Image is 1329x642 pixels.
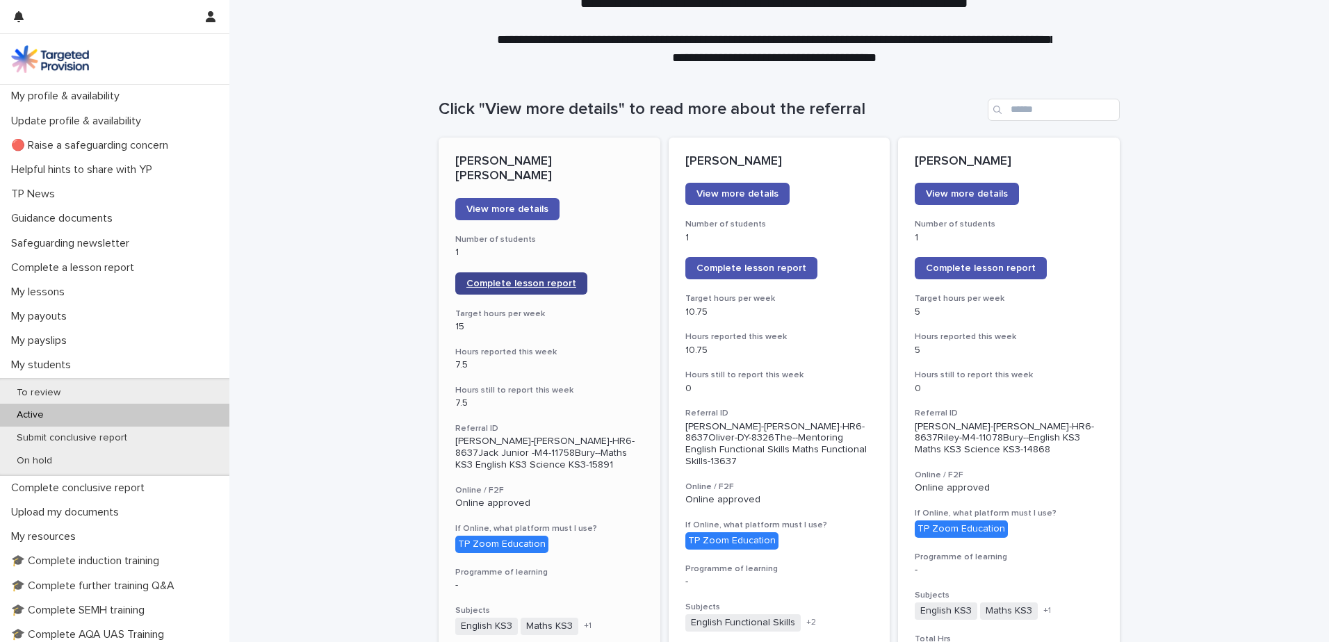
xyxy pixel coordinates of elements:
[455,198,560,220] a: View more details
[455,579,644,591] p: -
[915,293,1103,304] h3: Target hours per week
[455,618,518,635] span: English KS3
[455,385,644,396] h3: Hours still to report this week
[466,279,576,288] span: Complete lesson report
[685,532,778,550] div: TP Zoom Education
[6,628,175,641] p: 🎓 Complete AQA UAS Training
[980,602,1038,620] span: Maths KS3
[915,408,1103,419] h3: Referral ID
[915,306,1103,318] p: 5
[6,90,131,103] p: My profile & availability
[915,345,1103,356] p: 5
[685,481,874,493] h3: Online / F2F
[466,204,548,214] span: View more details
[915,520,1008,538] div: TP Zoom Education
[11,45,89,73] img: M5nRWzHhSzIhMunXDL62
[696,189,778,199] span: View more details
[6,554,170,568] p: 🎓 Complete induction training
[915,482,1103,494] p: Online approved
[685,383,874,395] p: 0
[6,139,179,152] p: 🔴 Raise a safeguarding concern
[455,423,644,434] h3: Referral ID
[6,530,87,543] p: My resources
[696,263,806,273] span: Complete lesson report
[915,219,1103,230] h3: Number of students
[915,154,1103,170] p: [PERSON_NAME]
[6,237,140,250] p: Safeguarding newsletter
[685,421,874,468] p: [PERSON_NAME]-[PERSON_NAME]-HR6-8637Oliver-DY-8326The--Mentoring English Functional Skills Maths ...
[685,154,874,170] p: [PERSON_NAME]
[455,567,644,578] h3: Programme of learning
[988,99,1120,121] input: Search
[685,183,790,205] a: View more details
[915,421,1103,456] p: [PERSON_NAME]-[PERSON_NAME]-HR6-8637Riley-M4-11078Bury--English KS3 Maths KS3 Science KS3-14868
[455,497,644,509] p: Online approved
[915,564,1103,576] p: -
[455,272,587,295] a: Complete lesson report
[915,183,1019,205] a: View more details
[685,257,817,279] a: Complete lesson report
[455,234,644,245] h3: Number of students
[6,261,145,274] p: Complete a lesson report
[6,455,63,467] p: On hold
[915,470,1103,481] h3: Online / F2F
[915,590,1103,601] h3: Subjects
[6,359,82,372] p: My students
[915,370,1103,381] h3: Hours still to report this week
[685,219,874,230] h3: Number of students
[6,334,78,347] p: My payslips
[455,485,644,496] h3: Online / F2F
[584,622,592,630] span: + 1
[455,154,644,184] p: [PERSON_NAME] [PERSON_NAME]
[6,188,66,201] p: TP News
[455,359,644,371] p: 7.5
[915,383,1103,395] p: 0
[685,232,874,244] p: 1
[685,370,874,381] h3: Hours still to report this week
[685,602,874,613] h3: Subjects
[6,115,152,128] p: Update profile & availability
[521,618,578,635] span: Maths KS3
[926,263,1036,273] span: Complete lesson report
[6,604,156,617] p: 🎓 Complete SEMH training
[6,310,78,323] p: My payouts
[685,563,874,575] h3: Programme of learning
[455,536,548,553] div: TP Zoom Education
[455,247,644,258] p: 1
[685,293,874,304] h3: Target hours per week
[455,436,644,470] p: [PERSON_NAME]-[PERSON_NAME]-HR6-8637Jack Junior -M4-11758Bury--Maths KS3 English KS3 Science KS3-...
[685,520,874,531] h3: If Online, what platform must I use?
[915,552,1103,563] h3: Programme of learning
[6,506,130,519] p: Upload my documents
[6,409,55,421] p: Active
[6,387,72,399] p: To review
[6,432,138,444] p: Submit conclusive report
[6,286,76,299] p: My lessons
[685,345,874,356] p: 10.75
[915,508,1103,519] h3: If Online, what platform must I use?
[926,189,1008,199] span: View more details
[915,602,977,620] span: English KS3
[455,523,644,534] h3: If Online, what platform must I use?
[806,618,816,627] span: + 2
[915,232,1103,244] p: 1
[915,331,1103,343] h3: Hours reported this week
[439,99,982,120] h1: Click "View more details" to read more about the referral
[915,257,1047,279] a: Complete lesson report
[6,481,156,495] p: Complete conclusive report
[685,306,874,318] p: 10.75
[455,397,644,409] p: 7.5
[685,494,874,506] p: Online approved
[455,308,644,320] h3: Target hours per week
[455,321,644,333] p: 15
[455,605,644,616] h3: Subjects
[685,576,874,588] p: -
[1043,607,1051,615] span: + 1
[685,614,801,632] span: English Functional Skills
[6,212,124,225] p: Guidance documents
[455,347,644,358] h3: Hours reported this week
[685,408,874,419] h3: Referral ID
[6,579,186,593] p: 🎓 Complete further training Q&A
[6,163,163,176] p: Helpful hints to share with YP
